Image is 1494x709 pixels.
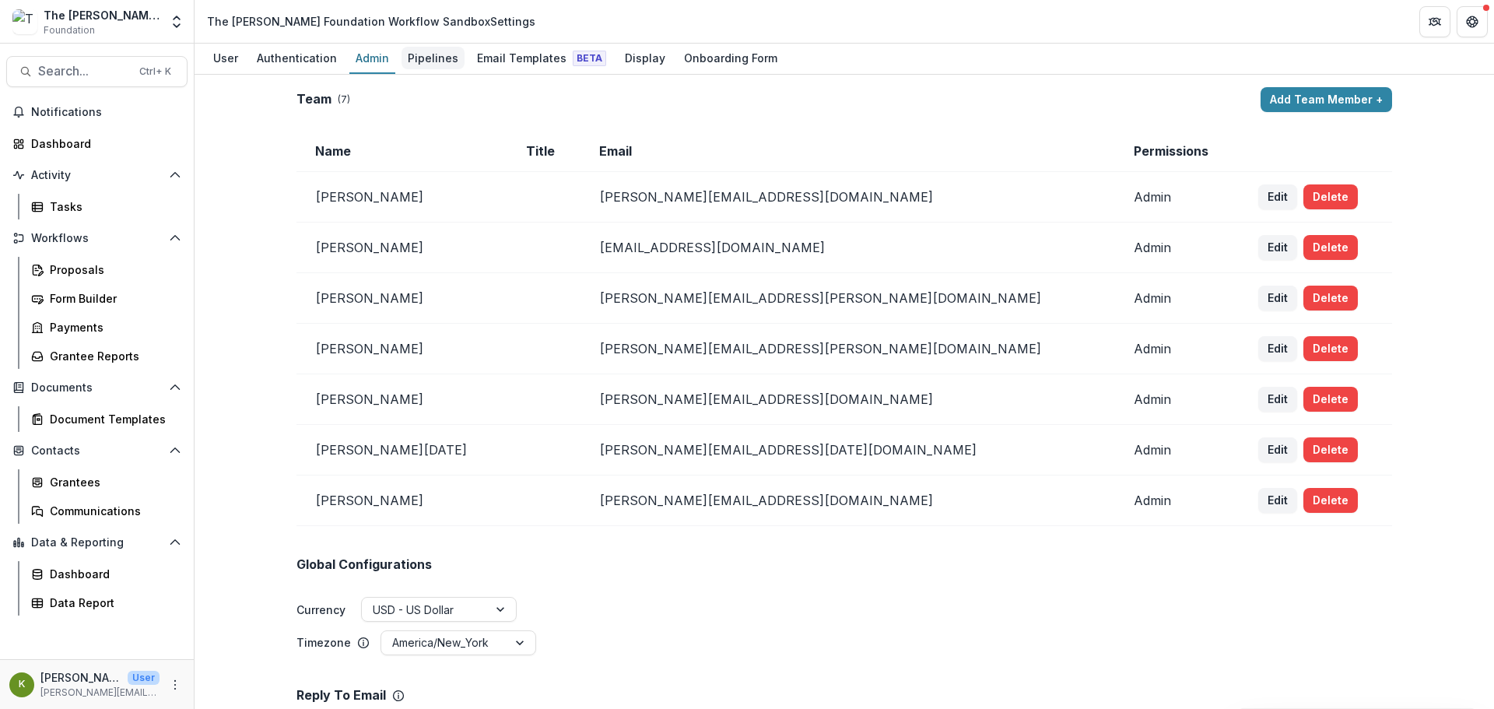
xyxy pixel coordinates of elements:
[296,131,507,172] td: Name
[1115,324,1240,374] td: Admin
[471,44,612,74] a: Email Templates Beta
[1258,336,1297,361] button: Edit
[50,319,175,335] div: Payments
[1303,286,1358,311] button: Delete
[50,474,175,490] div: Grantees
[31,232,163,245] span: Workflows
[296,425,507,476] td: [PERSON_NAME][DATE]
[1115,223,1240,273] td: Admin
[251,44,343,74] a: Authentication
[25,469,188,495] a: Grantees
[296,476,507,526] td: [PERSON_NAME]
[1303,437,1358,462] button: Delete
[1303,336,1358,361] button: Delete
[6,226,188,251] button: Open Workflows
[50,348,175,364] div: Grantee Reports
[128,671,160,685] p: User
[40,669,121,686] p: [PERSON_NAME]
[1303,184,1358,209] button: Delete
[25,561,188,587] a: Dashboard
[580,273,1114,324] td: [PERSON_NAME][EMAIL_ADDRESS][PERSON_NAME][DOMAIN_NAME]
[25,286,188,311] a: Form Builder
[296,374,507,425] td: [PERSON_NAME]
[50,290,175,307] div: Form Builder
[25,343,188,369] a: Grantee Reports
[1419,6,1450,37] button: Partners
[1115,131,1240,172] td: Permissions
[12,9,37,34] img: The Frist Foundation Workflow Sandbox
[44,23,95,37] span: Foundation
[580,324,1114,374] td: [PERSON_NAME][EMAIL_ADDRESS][PERSON_NAME][DOMAIN_NAME]
[1115,273,1240,324] td: Admin
[40,686,160,700] p: [PERSON_NAME][EMAIL_ADDRESS][DOMAIN_NAME]
[1115,476,1240,526] td: Admin
[201,10,542,33] nav: breadcrumb
[471,47,612,69] div: Email Templates
[6,131,188,156] a: Dashboard
[1303,488,1358,513] button: Delete
[580,131,1114,172] td: Email
[296,92,331,107] h2: Team
[25,498,188,524] a: Communications
[31,106,181,119] span: Notifications
[1258,488,1297,513] button: Edit
[6,100,188,125] button: Notifications
[1115,374,1240,425] td: Admin
[6,438,188,463] button: Open Contacts
[338,93,350,107] p: ( 7 )
[296,557,432,572] h2: Global Configurations
[50,411,175,427] div: Document Templates
[1303,235,1358,260] button: Delete
[6,375,188,400] button: Open Documents
[296,223,507,273] td: [PERSON_NAME]
[349,47,395,69] div: Admin
[1258,387,1297,412] button: Edit
[507,131,581,172] td: Title
[349,44,395,74] a: Admin
[580,172,1114,223] td: [PERSON_NAME][EMAIL_ADDRESS][DOMAIN_NAME]
[1258,184,1297,209] button: Edit
[31,381,163,395] span: Documents
[31,169,163,182] span: Activity
[296,634,351,651] p: Timezone
[44,7,160,23] div: The [PERSON_NAME] Foundation Workflow Sandbox
[1261,87,1392,112] button: Add Team Member +
[678,47,784,69] div: Onboarding Form
[580,425,1114,476] td: [PERSON_NAME][EMAIL_ADDRESS][DATE][DOMAIN_NAME]
[31,536,163,549] span: Data & Reporting
[50,566,175,582] div: Dashboard
[402,47,465,69] div: Pipelines
[25,406,188,432] a: Document Templates
[38,64,130,79] span: Search...
[50,261,175,278] div: Proposals
[251,47,343,69] div: Authentication
[1303,387,1358,412] button: Delete
[166,676,184,694] button: More
[207,13,535,30] div: The [PERSON_NAME] Foundation Workflow Sandbox Settings
[296,273,507,324] td: [PERSON_NAME]
[207,44,244,74] a: User
[6,530,188,555] button: Open Data & Reporting
[678,44,784,74] a: Onboarding Form
[6,56,188,87] button: Search...
[25,314,188,340] a: Payments
[50,503,175,519] div: Communications
[166,6,188,37] button: Open entity switcher
[1115,172,1240,223] td: Admin
[19,679,25,690] div: Kate
[25,590,188,616] a: Data Report
[6,163,188,188] button: Open Activity
[619,44,672,74] a: Display
[296,172,507,223] td: [PERSON_NAME]
[1115,425,1240,476] td: Admin
[31,135,175,152] div: Dashboard
[50,198,175,215] div: Tasks
[296,602,345,618] label: Currency
[296,688,386,703] p: Reply To Email
[573,51,606,66] span: Beta
[207,47,244,69] div: User
[402,44,465,74] a: Pipelines
[25,194,188,219] a: Tasks
[580,223,1114,273] td: [EMAIL_ADDRESS][DOMAIN_NAME]
[1258,235,1297,260] button: Edit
